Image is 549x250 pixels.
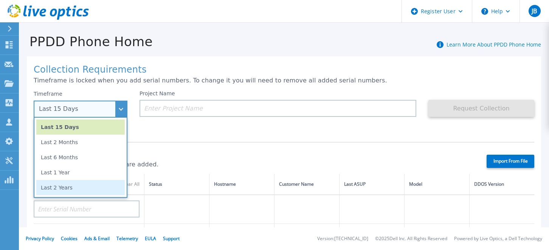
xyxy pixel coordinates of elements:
[274,174,339,195] th: Customer Name
[36,120,125,135] li: Last 15 Days
[339,174,404,195] th: Last ASUP
[34,91,62,97] label: Timeframe
[487,155,534,168] label: Import From File
[454,236,542,241] li: Powered by Live Optics, a Dell Technology
[26,235,54,242] a: Privacy Policy
[145,235,156,242] a: EULA
[469,174,534,195] th: DDOS Version
[36,135,125,150] li: Last 2 Months
[39,106,114,112] div: Last 15 Days
[19,34,153,49] h1: PPDD Phone Home
[34,65,534,75] h1: Collection Requirements
[34,148,473,159] h1: Serial Numbers
[447,41,541,48] a: Learn More About PPDD Phone Home
[532,8,537,14] span: JB
[84,235,110,242] a: Ads & Email
[375,236,447,241] li: © 2025 Dell Inc. All Rights Reserved
[209,174,274,195] th: Hostname
[36,150,125,165] li: Last 6 Months
[36,165,125,180] li: Last 1 Year
[144,174,209,195] th: Status
[61,235,78,242] a: Cookies
[34,200,140,217] input: Enter Serial Number
[317,236,368,241] li: Version: [TECHNICAL_ID]
[140,91,175,96] label: Project Name
[34,77,534,84] p: Timeframe is locked when you add serial numbers. To change it you will need to remove all added s...
[428,100,534,117] button: Request Collection
[36,180,125,195] li: Last 2 Years
[163,235,180,242] a: Support
[116,235,138,242] a: Telemetry
[34,161,473,168] p: 0 of 20 (max) serial numbers are added.
[404,174,469,195] th: Model
[140,100,416,117] input: Enter Project Name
